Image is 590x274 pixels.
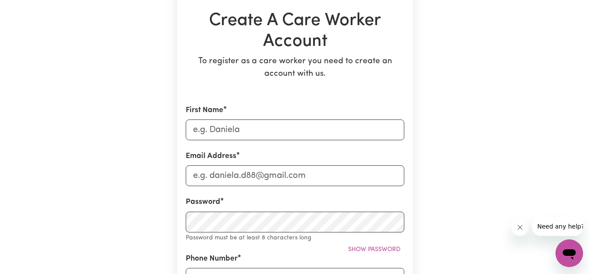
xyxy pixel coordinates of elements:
h1: Create A Care Worker Account [186,10,404,52]
iframe: Button to launch messaging window [555,239,583,267]
span: Show password [348,246,400,253]
iframe: Message from company [532,217,583,236]
label: First Name [186,105,223,116]
iframe: Close message [511,219,529,236]
input: e.g. Daniela [186,119,404,140]
span: Need any help? [5,6,52,13]
label: Phone Number [186,253,238,264]
input: e.g. daniela.d88@gmail.com [186,165,404,186]
small: Password must be at least 8 characters long [186,235,311,241]
label: Password [186,197,220,208]
p: To register as a care worker you need to create an account with us. [186,55,404,81]
button: Show password [344,243,404,256]
label: Email Address [186,151,236,162]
